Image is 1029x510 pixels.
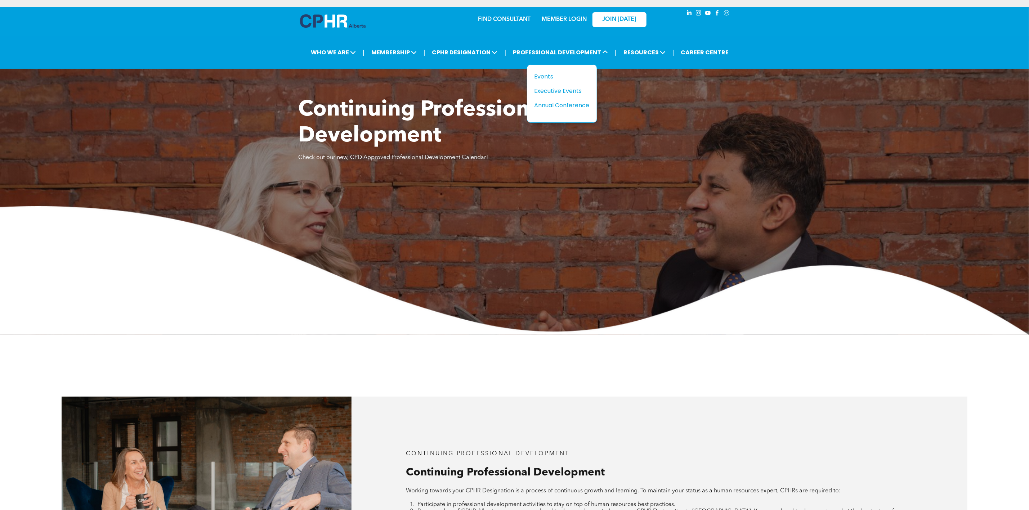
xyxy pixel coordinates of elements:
span: JOIN [DATE] [603,16,636,23]
span: MEMBERSHIP [369,46,419,59]
a: Social network [723,9,731,19]
a: facebook [713,9,721,19]
li: | [424,45,425,60]
a: linkedin [685,9,693,19]
li: | [615,45,617,60]
li: | [363,45,364,60]
span: Continuing Professional Development [299,99,549,147]
a: Events [534,72,590,81]
span: CPHR DESIGNATION [430,46,500,59]
span: Participate in professional development activities to stay on top of human resources best practices. [417,502,676,507]
li: | [505,45,506,60]
span: Check out our new, CPD Approved Professional Development Calendar! [299,155,488,161]
div: Events [534,72,584,81]
a: instagram [695,9,703,19]
span: CONTINUING PROFESSIONAL DEVELOPMENT [406,451,570,457]
div: Executive Events [534,86,584,95]
span: WHO WE ARE [309,46,358,59]
div: Annual Conference [534,101,584,110]
a: youtube [704,9,712,19]
a: MEMBER LOGIN [542,17,587,22]
a: JOIN [DATE] [592,12,647,27]
a: CAREER CENTRE [679,46,731,59]
a: Executive Events [534,86,590,95]
span: PROFESSIONAL DEVELOPMENT [511,46,610,59]
li: | [672,45,674,60]
span: Continuing Professional Development [406,467,605,478]
span: Working towards your CPHR Designation is a process of continuous growth and learning. To maintain... [406,488,841,494]
span: RESOURCES [621,46,668,59]
a: Annual Conference [534,101,590,110]
img: A blue and white logo for cp alberta [300,14,366,28]
a: FIND CONSULTANT [478,17,531,22]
